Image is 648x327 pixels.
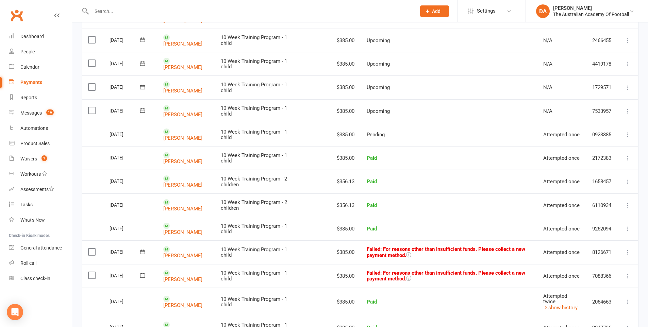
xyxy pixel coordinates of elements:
span: Failed [367,270,525,282]
a: Assessments [9,182,72,197]
td: 1729571 [586,75,618,99]
span: Paid [367,299,377,305]
td: 2466455 [586,29,618,52]
span: N/A [543,61,552,67]
span: 10 Week Training Program - 1 child [221,58,287,70]
div: [DATE] [110,152,141,163]
div: [DATE] [110,58,141,69]
div: Product Sales [20,141,50,146]
span: Pending [367,132,385,138]
div: Dashboard [20,34,44,39]
div: [DATE] [110,223,141,234]
div: Roll call [20,260,36,266]
td: $385.00 [331,123,361,146]
td: 1658457 [586,170,618,193]
a: Payments [9,75,72,90]
span: Upcoming [367,61,390,67]
a: Dashboard [9,29,72,44]
td: $385.00 [331,288,361,316]
div: [DATE] [110,105,141,116]
td: 2172383 [586,146,618,170]
span: Failed [367,246,525,258]
div: People [20,49,35,54]
div: Payments [20,80,42,85]
div: [DATE] [110,200,141,210]
a: Messages 16 [9,105,72,121]
a: Automations [9,121,72,136]
a: [PERSON_NAME] [163,158,202,165]
div: Class check-in [20,276,50,281]
span: Upcoming [367,37,390,44]
td: 7088366 [586,264,618,288]
div: [PERSON_NAME] [553,5,629,11]
div: DA [536,4,550,18]
span: 10 Week Training Program - 1 child [221,152,287,164]
a: [PERSON_NAME] [163,276,202,282]
td: $385.00 [331,217,361,240]
div: What's New [20,217,45,223]
div: [DATE] [110,246,141,257]
span: : For reasons other than insufficient funds. Please collect a new payment method. [367,246,525,258]
span: 10 Week Training Program - 1 child [221,270,287,282]
div: [DATE] [110,82,141,92]
span: 10 Week Training Program - 1 child [221,296,287,308]
div: [DATE] [110,129,141,139]
td: $356.13 [331,193,361,217]
a: Clubworx [8,7,25,24]
span: N/A [543,108,552,114]
span: Upcoming [367,84,390,90]
span: Settings [477,3,496,19]
span: 10 Week Training Program - 2 children [221,199,287,211]
div: Open Intercom Messenger [7,304,23,320]
a: Reports [9,90,72,105]
div: Messages [20,110,42,116]
span: Attempted once [543,178,580,185]
div: Assessments [20,187,54,192]
td: $385.00 [331,29,361,52]
td: 9262094 [586,217,618,240]
span: 10 Week Training Program - 1 child [221,82,287,93]
td: $356.13 [331,170,361,193]
td: 8126671 [586,240,618,264]
a: [PERSON_NAME] [163,135,202,141]
span: 10 Week Training Program - 1 child [221,129,287,141]
span: Upcoming [367,108,390,114]
span: Attempted twice [543,293,567,305]
a: Waivers 1 [9,151,72,167]
span: 16 [46,109,54,115]
span: Attempted once [543,202,580,208]
a: [PERSON_NAME] [163,182,202,188]
a: [PERSON_NAME] [163,302,202,308]
a: [PERSON_NAME] [163,111,202,117]
td: 2064663 [586,288,618,316]
td: 7533957 [586,99,618,123]
span: Paid [367,155,377,161]
div: Tasks [20,202,33,207]
div: [DATE] [110,35,141,45]
a: [PERSON_NAME] [163,229,202,235]
td: 4419178 [586,52,618,75]
span: 1 [41,155,47,161]
div: Reports [20,95,37,100]
td: $385.00 [331,75,361,99]
td: 0923385 [586,123,618,146]
span: Attempted once [543,132,580,138]
span: : For reasons other than insufficient funds. Please collect a new payment method. [367,270,525,282]
div: Workouts [20,171,41,177]
span: Add [432,8,441,14]
a: Product Sales [9,136,72,151]
div: Waivers [20,156,37,161]
a: [PERSON_NAME] [163,206,202,212]
span: 10 Week Training Program - 1 child [221,223,287,235]
td: $385.00 [331,52,361,75]
span: N/A [543,37,552,44]
div: Calendar [20,64,39,70]
a: [PERSON_NAME] [163,253,202,259]
td: $385.00 [331,146,361,170]
span: Attempted once [543,226,580,232]
td: $385.00 [331,264,361,288]
span: Paid [367,202,377,208]
div: The Australian Academy Of Football [553,11,629,17]
a: General attendance kiosk mode [9,240,72,256]
a: Tasks [9,197,72,212]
